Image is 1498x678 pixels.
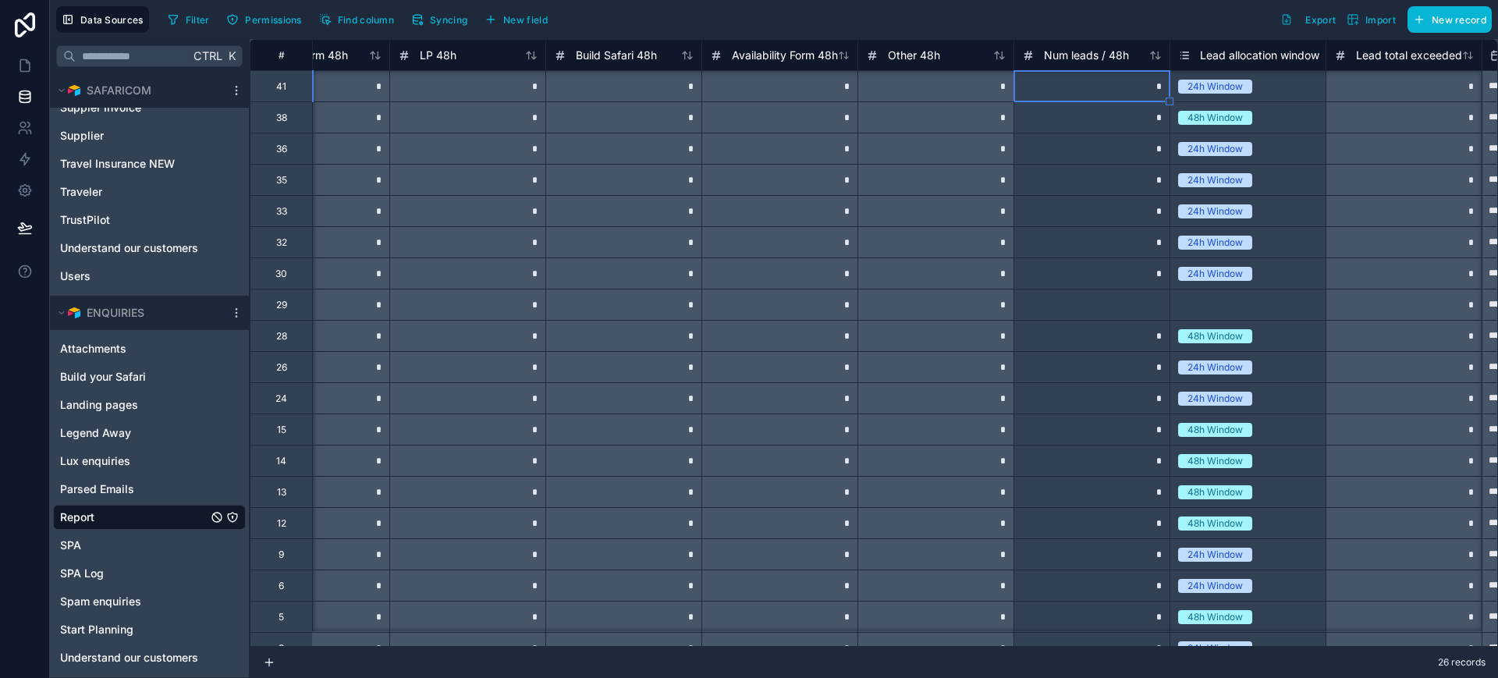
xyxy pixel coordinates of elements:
[56,6,149,33] button: Data Sources
[276,205,287,218] div: 33
[479,8,553,31] button: New field
[1275,6,1341,33] button: Export
[314,8,399,31] button: Find column
[192,46,224,66] span: Ctrl
[1187,360,1243,374] div: 24h Window
[277,424,286,436] div: 15
[1187,392,1243,406] div: 24h Window
[276,299,287,311] div: 29
[1187,548,1243,562] div: 24h Window
[430,14,467,26] span: Syncing
[276,330,287,343] div: 28
[1187,485,1243,499] div: 48h Window
[221,8,307,31] button: Permissions
[276,112,287,124] div: 38
[420,48,456,63] span: LP 48h
[406,8,479,31] a: Syncing
[245,14,301,26] span: Permissions
[276,236,287,249] div: 32
[1200,48,1319,63] span: Lead allocation window
[279,580,284,592] div: 6
[1187,516,1243,531] div: 48h Window
[276,455,286,467] div: 14
[1187,111,1243,125] div: 48h Window
[1187,454,1243,468] div: 48h Window
[262,49,300,61] div: #
[1187,329,1243,343] div: 48h Window
[275,268,287,280] div: 30
[1187,173,1243,187] div: 24h Window
[226,51,237,62] span: K
[732,48,838,63] span: Availability Form 48h
[1356,48,1462,63] span: Lead total exceeded
[1187,641,1243,655] div: 24h Window
[1187,80,1243,94] div: 24h Window
[277,486,286,499] div: 13
[276,143,287,155] div: 36
[1187,423,1243,437] div: 48h Window
[80,14,144,26] span: Data Sources
[1187,204,1243,218] div: 24h Window
[1407,6,1492,33] button: New record
[277,517,286,530] div: 12
[503,14,548,26] span: New field
[1187,236,1243,250] div: 24h Window
[1044,48,1129,63] span: Num leads / 48h
[1187,579,1243,593] div: 24h Window
[1187,610,1243,624] div: 48h Window
[279,642,284,655] div: 3
[1305,14,1336,26] span: Export
[338,14,394,26] span: Find column
[888,48,940,63] span: Other 48h
[1432,14,1486,26] span: New record
[162,8,215,31] button: Filter
[1365,14,1396,26] span: Import
[221,8,313,31] a: Permissions
[276,174,287,186] div: 35
[576,48,657,63] span: Build Safari 48h
[1341,6,1401,33] button: Import
[1187,267,1243,281] div: 24h Window
[1438,656,1486,669] span: 26 records
[279,548,284,561] div: 9
[1401,6,1492,33] a: New record
[276,361,287,374] div: 26
[406,8,473,31] button: Syncing
[275,392,287,405] div: 24
[1187,142,1243,156] div: 24h Window
[186,14,210,26] span: Filter
[276,80,286,93] div: 41
[279,611,284,623] div: 5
